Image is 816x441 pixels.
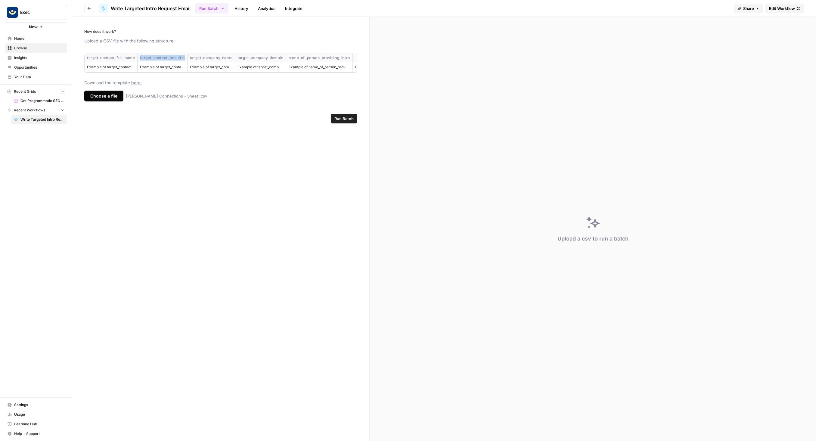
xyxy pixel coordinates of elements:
span: Help + Support [14,431,64,436]
a: Insights [5,53,67,63]
a: Write Targeted Intro Request Email [11,115,67,124]
span: Opportunities [14,65,64,70]
a: Edit Workflow [765,4,804,13]
a: Settings [5,400,67,410]
div: Upload a csv to run a batch [557,234,628,243]
button: Run Batch [195,3,228,14]
div: target_contact_job_title [140,55,185,61]
span: Usage [14,412,64,417]
img: Exec Logo [7,7,18,18]
button: Help + Support [5,429,67,439]
span: Write Targeted Intro Request Email [111,5,191,12]
a: Get Programmatic SEO Keyword Ideas [11,96,67,106]
span: Home [14,36,64,41]
span: Share [743,5,754,11]
div: Choose a file [84,91,123,101]
span: Edit Workflow [769,5,795,11]
div: Example of intro_requestor [355,64,395,70]
p: How does it work? [84,29,357,34]
span: Run Batch [334,116,354,122]
div: intro_requestor [355,55,395,61]
a: Analytics [254,4,279,13]
div: target_company_name [190,55,232,61]
a: Home [5,34,67,43]
a: Write Targeted Intro Request Email [99,4,191,13]
div: name_of_person_providing_intro [289,55,350,61]
a: Learning Hub [5,419,67,429]
span: Learning Hub [14,421,64,427]
div: Example of target_company_name [190,64,232,70]
div: Example of target_contact_full_name [87,64,135,70]
button: Recent Workflows [5,106,67,115]
button: Run Batch [331,114,357,123]
span: Recent Workflows [14,107,45,113]
span: Insights [14,55,64,61]
div: target_company_domain [237,55,284,61]
span: Browse [14,45,64,51]
button: Workspace: Exec [5,5,67,20]
div: Example of target_company_domain [237,64,284,70]
span: Get Programmatic SEO Keyword Ideas [20,98,64,104]
a: Integrate [281,4,306,13]
span: Recent Grids [14,89,36,94]
a: Browse [5,43,67,53]
span: Your Data [14,74,64,80]
a: Your Data [5,72,67,82]
span: New [29,24,38,30]
div: Example of name_of_person_providing_intro [289,64,350,70]
a: History [231,4,252,13]
div: Download the template [84,80,357,86]
span: Write Targeted Intro Request Email [20,117,64,122]
a: Usage [5,410,67,419]
div: Example of target_contact_job_title [140,64,185,70]
a: Opportunities [5,63,67,72]
p: Upload a CSV file with the following structure: [84,38,357,44]
div: target_contact_full_name [87,55,135,61]
span: Settings [14,402,64,408]
button: New [5,22,67,31]
button: Recent Grids [5,87,67,96]
span: Exec [20,9,57,15]
p: [PERSON_NAME] Connections - Sheet1.csv [126,93,207,99]
button: Share [734,4,763,13]
span: here. [131,80,142,85]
